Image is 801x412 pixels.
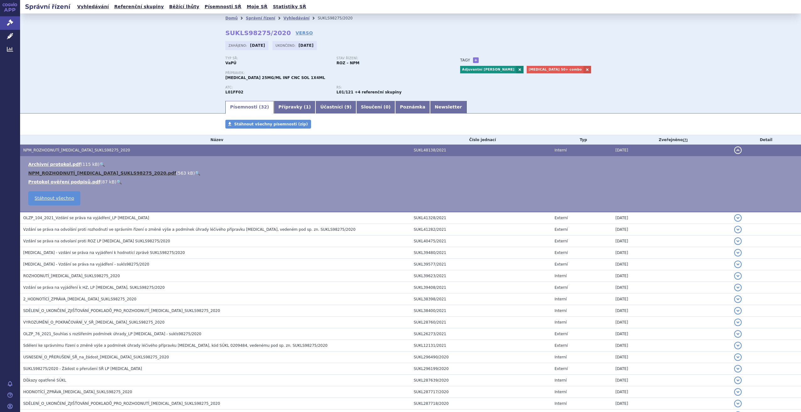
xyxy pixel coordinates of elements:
td: [DATE] [612,328,731,340]
strong: ROZ – NPM [336,61,359,65]
td: SUKL48138/2021 [411,145,551,156]
td: [DATE] [612,305,731,317]
button: detail [734,377,742,384]
span: [MEDICAL_DATA] 25MG/ML INF CNC SOL 1X4ML [225,76,325,80]
td: [DATE] [612,247,731,259]
td: [DATE] [612,386,731,398]
td: [DATE] [612,235,731,247]
a: Moje SŘ [245,3,269,11]
button: detail [734,272,742,280]
span: Vzdání se práva na vyjádření k HZ, LP KEYTRUDA, SUKLS98275/2020 [23,285,165,290]
button: detail [734,146,742,154]
a: Sloučení (0) [356,101,395,114]
p: Stav řízení: [336,56,441,60]
a: Běžící lhůty [167,3,201,11]
strong: [DATE] [298,43,314,48]
span: Interní [555,378,567,383]
span: 1 [306,104,309,109]
span: Sdělení ke správnímu řízení o změně výše a podmínek úhrady léčivého přípravku KEYTRUDA, kód SÚKL ... [23,343,328,348]
h2: Správní řízení [20,2,75,11]
a: Archivní protokol.pdf [28,162,81,167]
p: RS: [336,86,441,89]
a: Písemnosti (32) [225,101,274,114]
span: Zahájeno: [228,43,248,48]
td: [DATE] [612,270,731,282]
td: SUKL287717/2020 [411,386,551,398]
td: SUKL41328/2021 [411,212,551,224]
td: SUKL39480/2021 [411,247,551,259]
span: Externí [555,285,568,290]
a: 🔍 [99,162,105,167]
span: Interní [555,274,567,278]
a: 🔍 [195,171,200,176]
td: [DATE] [612,351,731,363]
td: SUKL38398/2021 [411,293,551,305]
strong: SUKLS98275/2020 [225,29,291,37]
span: HODNOTÍCÍ_ZPRÁVA_KEYTRUDA_SUKLS98275_2020 [23,390,132,394]
button: detail [734,237,742,245]
strong: VaPÚ [225,61,236,65]
button: detail [734,295,742,303]
p: Typ SŘ: [225,56,330,60]
a: Stáhnout všechno [28,191,80,205]
li: SUKLS98275/2020 [318,13,361,23]
span: Stáhnout všechny písemnosti (zip) [234,122,308,126]
button: detail [734,388,742,396]
button: detail [734,353,742,361]
span: USNESENÍ_O_PŘERUŠENÍ_SŘ_na_žádost_KEYTRUDA_SUKLS98275_2020 [23,355,169,359]
td: [DATE] [612,363,731,375]
td: [DATE] [612,375,731,386]
td: [DATE] [612,259,731,270]
th: Zveřejněno [612,135,731,145]
span: Externí [555,239,568,243]
span: Interní [555,355,567,359]
span: Interní [555,320,567,325]
span: NPM_ROZHODNUTÍ_KEYTRUDA_SUKLS98275_2020 [23,148,130,152]
button: detail [734,261,742,268]
button: detail [734,214,742,222]
span: Vzdání se práva na odvolání proti rozhodnutí ve správním řízení o změně výše a podmínek úhrady lé... [23,227,356,232]
span: Externí [555,262,568,267]
td: SUKL40475/2021 [411,235,551,247]
span: 2_HODNOTÍCÍ_ZPRÁVA_KEYTRUDA_SUKLS98275_2020 [23,297,137,301]
span: 9 [347,104,350,109]
a: + [473,57,479,63]
span: OLZP_76_2021_Souhlas s rozšířením podmínek úhrady_LP KEYTRUDA - sukls98275/2020 [23,332,201,336]
a: NPM_ROZHODNUTÍ_[MEDICAL_DATA]_SUKLS98275_2020.pdf [28,171,176,176]
span: Externí [555,251,568,255]
td: SUKL39623/2021 [411,270,551,282]
span: ROZHODNUTÍ_KEYTRUDA_SUKLS98275_2020 [23,274,120,278]
td: [DATE] [612,212,731,224]
button: detail [734,307,742,314]
td: [DATE] [612,145,731,156]
span: VYROZUMĚNÍ_O_POKRAČOVÁNÍ_V_SŘ_KEYTRUDA_SUKLS98275_2020 [23,320,164,325]
td: [DATE] [612,224,731,235]
a: 🔍 [116,179,122,184]
span: Interní [555,390,567,394]
li: ( ) [28,179,795,185]
strong: PEMBROLIZUMAB [225,90,243,94]
button: detail [734,249,742,256]
a: Protokol ověření podpisů.pdf [28,179,100,184]
span: Externí [555,216,568,220]
th: Detail [731,135,801,145]
a: [MEDICAL_DATA] 50+ combo [527,66,583,73]
td: SUKL39408/2021 [411,282,551,293]
span: Externí [555,332,568,336]
a: Adjuvantní [PERSON_NAME] [460,66,516,73]
a: Účastníci (9) [315,101,356,114]
strong: +4 referenční skupiny [355,90,401,94]
button: detail [734,319,742,326]
span: SDĚLENÍ_O_UKONČENÍ_ZJIŠŤOVÁNÍ_PODKLADŮ_PRO_ROZHODNUTÍ_KEYTRUDA_SUKLS98275_2020 [23,309,220,313]
span: 32 [261,104,267,109]
span: OLZP_104_2021_Vzdání se práva na vyjádření_LP Keytruda [23,216,149,220]
td: [DATE] [612,340,731,351]
span: Keytruda - vzdání se práva na vyjádření k hodnotící zprávě SUKLS98275/2020 [23,251,185,255]
strong: pembrolizumab [336,90,353,94]
a: Správní řízení [246,16,275,20]
span: Důkazy opatřené SÚKL [23,378,66,383]
button: detail [734,226,742,233]
span: Interní [555,309,567,313]
th: Číslo jednací [411,135,551,145]
span: KEYTRUDA - Vzdání se práva na vyjádření - sukls98275/2020 [23,262,149,267]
